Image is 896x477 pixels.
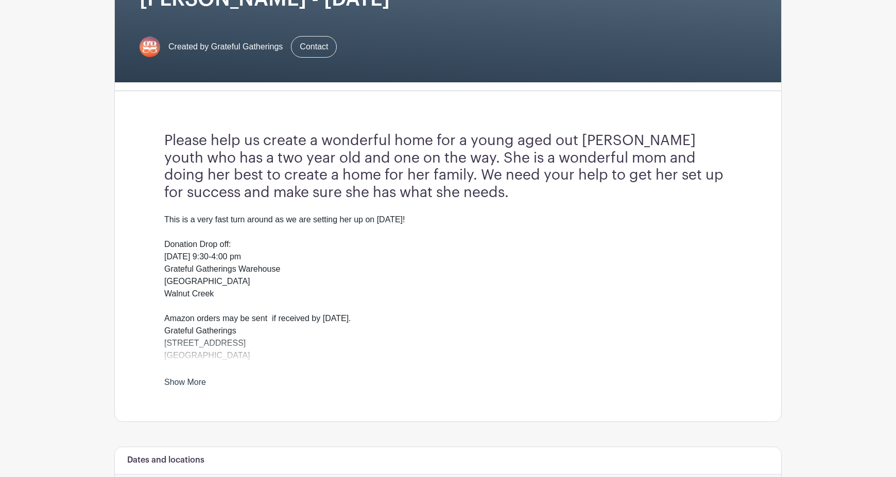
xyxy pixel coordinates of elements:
a: Show More [164,378,206,391]
img: gg-logo-planhero-final.png [140,37,160,57]
div: This is a very fast turn around as we are setting her up on [DATE]! Donation Drop off: [DATE] 9:3... [164,214,732,374]
h3: Please help us create a wonderful home for a young aged out [PERSON_NAME] youth who has a two yea... [164,132,732,201]
a: Contact [291,36,337,58]
h6: Dates and locations [127,455,204,465]
span: Created by Grateful Gatherings [168,41,283,53]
